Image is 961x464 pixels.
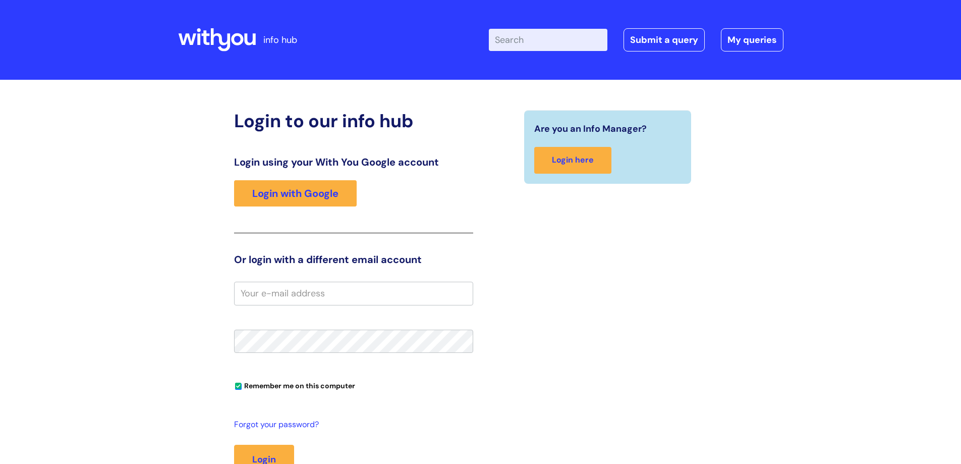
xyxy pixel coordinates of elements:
div: You can uncheck this option if you're logging in from a shared device [234,377,473,393]
a: Submit a query [624,28,705,51]
a: Forgot your password? [234,418,468,432]
a: Login with Google [234,180,357,207]
h3: Login using your With You Google account [234,156,473,168]
input: Your e-mail address [234,282,473,305]
a: My queries [721,28,783,51]
input: Remember me on this computer [235,383,242,390]
h2: Login to our info hub [234,110,473,132]
label: Remember me on this computer [234,379,355,390]
p: info hub [263,32,297,48]
span: Are you an Info Manager? [534,121,647,137]
h3: Or login with a different email account [234,253,473,266]
a: Login here [534,147,611,174]
input: Search [489,29,607,51]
